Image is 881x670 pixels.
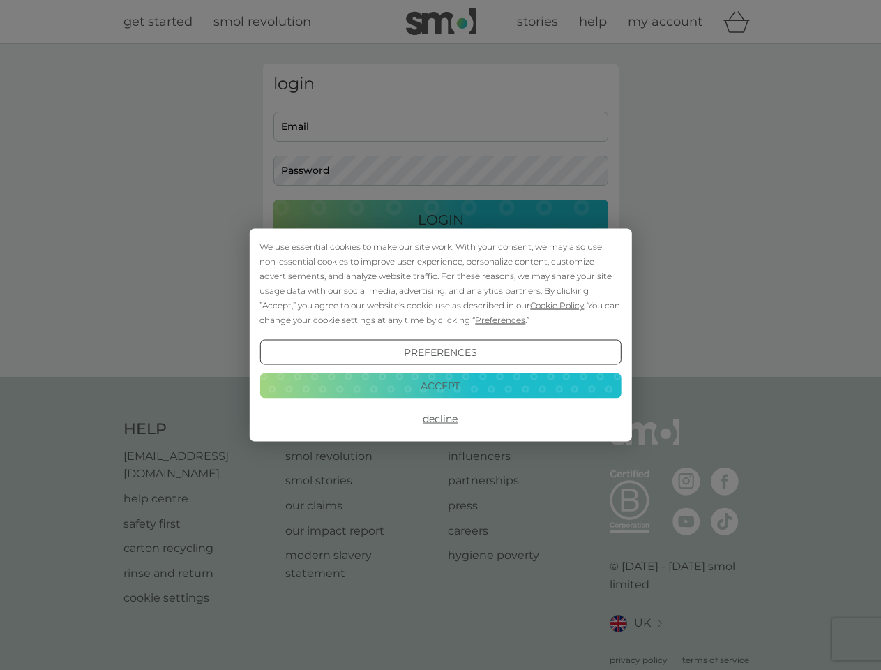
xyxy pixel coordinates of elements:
[530,300,584,311] span: Cookie Policy
[249,229,631,442] div: Cookie Consent Prompt
[259,340,621,365] button: Preferences
[259,373,621,398] button: Accept
[259,239,621,327] div: We use essential cookies to make our site work. With your consent, we may also use non-essential ...
[475,315,525,325] span: Preferences
[259,406,621,431] button: Decline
